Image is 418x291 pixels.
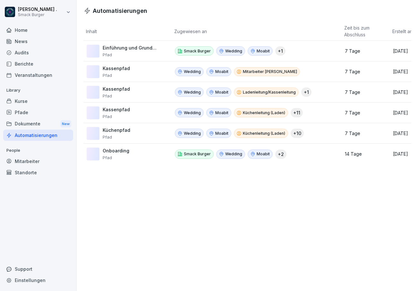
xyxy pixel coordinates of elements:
[342,22,390,41] th: Zeit bis zum Abschluss
[243,89,296,95] p: Ladenleitung/Kassenleitung
[278,48,283,54] p: + 1
[60,120,71,128] div: New
[184,131,201,136] p: Wedding
[3,130,73,141] a: Automatisierungen
[103,73,130,78] p: Pfad
[345,131,382,136] p: 7 Tage
[345,151,382,157] p: 14 Tage
[18,13,57,17] p: Smack Burger
[215,131,228,136] p: Moabit
[184,110,201,116] p: Wedding
[3,107,73,118] a: Pfade
[257,48,270,54] p: Moabit
[215,69,228,75] p: Moabit
[103,148,129,154] p: Onboarding
[172,22,342,41] th: Zugewiesen an
[3,118,73,130] a: DokumenteNew
[103,66,130,71] p: Kassenpfad
[293,109,300,116] p: + 11
[3,85,73,95] p: Library
[345,89,382,95] p: 7 Tage
[103,114,130,119] p: Pfad
[225,48,242,54] p: Wedding
[3,47,73,58] a: Audits
[3,156,73,167] a: Mitarbeiter
[345,69,382,75] p: 7 Tage
[225,151,242,157] p: Wedding
[243,131,285,136] p: Küchenleitung (Laden)
[215,89,228,95] p: Moabit
[243,110,285,116] p: Küchenleitung (Laden)
[93,6,147,15] h1: Automatisierungen
[278,151,284,158] p: + 2
[3,145,73,156] p: People
[3,24,73,36] a: Home
[257,151,270,157] p: Moabit
[3,275,73,286] a: Einstellungen
[3,95,73,107] a: Kurse
[304,89,309,95] p: + 1
[243,69,297,75] p: Mitarbeiter [PERSON_NAME]
[3,118,73,130] div: Dokumente
[184,69,201,75] p: Wedding
[103,134,130,140] p: Pfad
[103,52,157,57] p: Pfad
[3,263,73,275] div: Support
[3,58,73,69] a: Berichte
[3,167,73,178] a: Standorte
[345,48,382,54] p: 7 Tage
[3,36,73,47] a: News
[184,89,201,95] p: Wedding
[215,110,228,116] p: Moabit
[103,93,130,98] p: Pfad
[184,151,211,157] p: Smack Burger
[83,22,172,41] th: Inhalt
[103,107,130,113] p: Kassenpfad
[18,7,57,12] p: [PERSON_NAME] .
[103,86,130,92] p: Kassenpfad
[103,127,130,133] p: Küchenpfad
[293,130,301,137] p: + 10
[103,155,129,160] p: Pfad
[103,45,157,51] p: Einführung und Grundlagen
[345,110,382,116] p: 7 Tage
[3,69,73,81] a: Veranstaltungen
[184,48,211,54] p: Smack Burger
